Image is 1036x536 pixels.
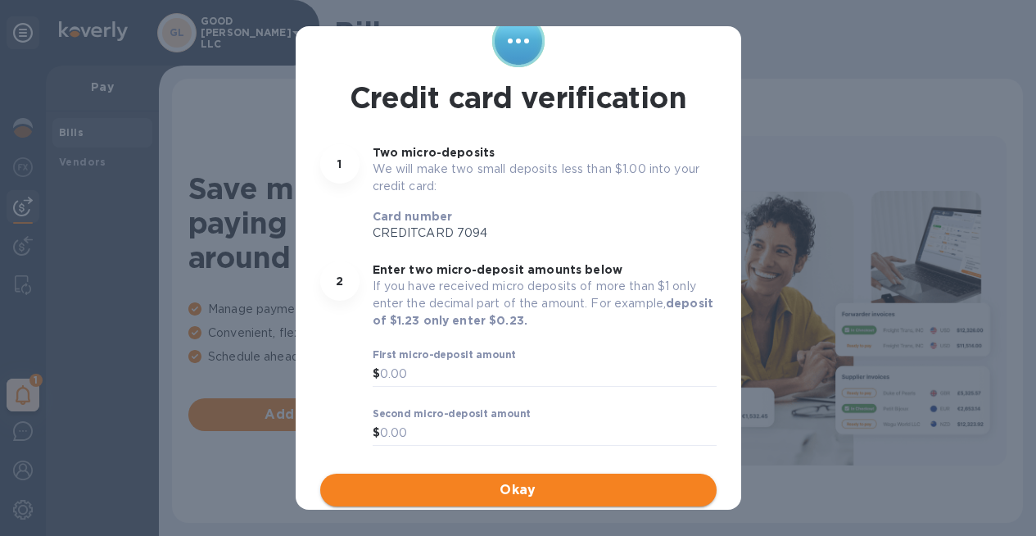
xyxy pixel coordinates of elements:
[373,161,717,195] p: We will make two small deposits less than $1.00 into your credit card:
[380,362,717,387] input: 0.00
[380,421,717,446] input: 0.00
[373,225,538,242] p: CREDITCARD 7094
[373,409,531,419] label: Second micro-deposit amount
[333,480,703,500] span: Okay
[373,351,516,361] label: First micro-deposit amount
[336,273,343,289] p: 2
[373,144,717,161] p: Two micro-deposits
[320,474,717,506] button: Okay
[337,156,342,172] p: 1
[373,278,717,329] p: If you have received micro deposits of more than $1 only enter the decimal part of the amount. Fo...
[373,210,453,223] b: Card number
[373,421,380,446] div: $
[373,261,717,278] p: Enter two micro-deposit amounts below
[373,362,380,387] div: $
[350,80,687,115] h1: Credit card verification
